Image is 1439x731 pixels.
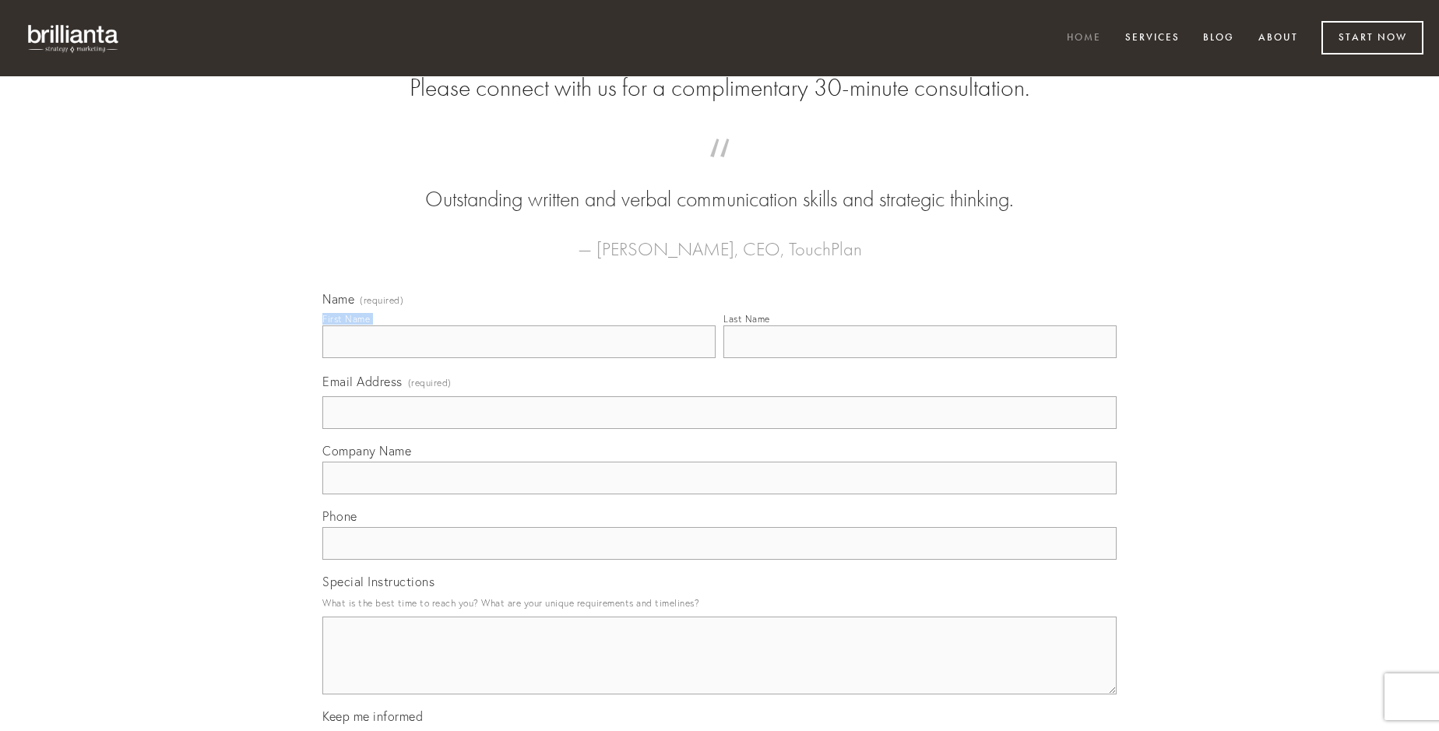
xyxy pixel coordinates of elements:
span: Keep me informed [322,708,423,724]
a: About [1248,26,1308,51]
figcaption: — [PERSON_NAME], CEO, TouchPlan [347,215,1092,265]
span: “ [347,154,1092,185]
a: Blog [1193,26,1244,51]
img: brillianta - research, strategy, marketing [16,16,132,61]
a: Start Now [1321,21,1423,54]
span: (required) [408,372,452,393]
div: First Name [322,313,370,325]
span: Name [322,291,354,307]
span: Special Instructions [322,574,435,589]
h2: Please connect with us for a complimentary 30-minute consultation. [322,73,1117,103]
div: Last Name [723,313,770,325]
a: Services [1115,26,1190,51]
p: What is the best time to reach you? What are your unique requirements and timelines? [322,592,1117,613]
a: Home [1057,26,1111,51]
span: Phone [322,508,357,524]
span: Company Name [322,443,411,459]
blockquote: Outstanding written and verbal communication skills and strategic thinking. [347,154,1092,215]
span: Email Address [322,374,403,389]
span: (required) [360,296,403,305]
